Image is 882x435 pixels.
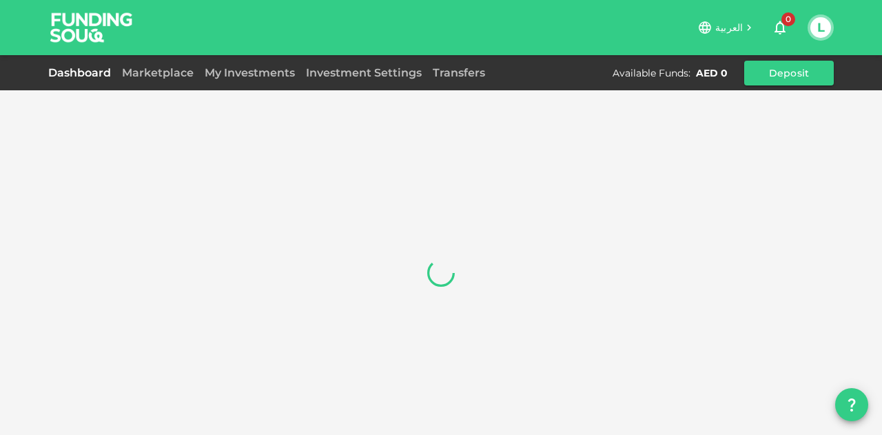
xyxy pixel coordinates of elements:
[696,66,728,80] div: AED 0
[427,66,491,79] a: Transfers
[300,66,427,79] a: Investment Settings
[781,12,795,26] span: 0
[766,14,794,41] button: 0
[48,66,116,79] a: Dashboard
[810,17,831,38] button: L
[613,66,690,80] div: Available Funds :
[835,388,868,421] button: question
[715,21,743,34] span: العربية
[744,61,834,85] button: Deposit
[116,66,199,79] a: Marketplace
[199,66,300,79] a: My Investments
